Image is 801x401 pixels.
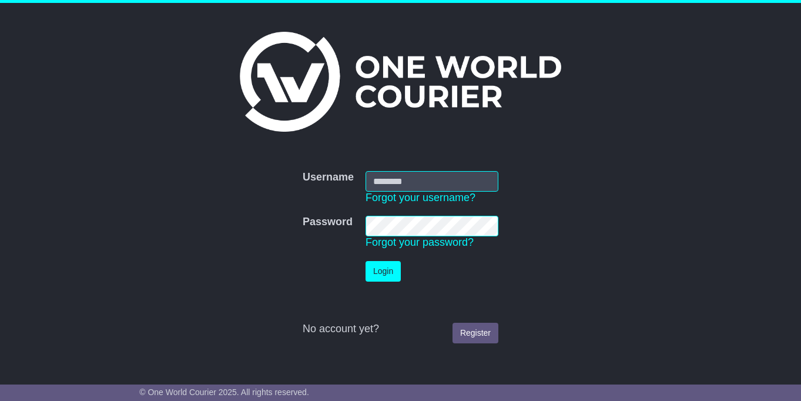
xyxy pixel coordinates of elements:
a: Forgot your username? [366,192,475,203]
label: Username [303,171,354,184]
img: One World [240,32,561,132]
label: Password [303,216,353,229]
a: Forgot your password? [366,236,474,248]
button: Login [366,261,401,282]
span: © One World Courier 2025. All rights reserved. [139,387,309,397]
div: No account yet? [303,323,498,336]
a: Register [453,323,498,343]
